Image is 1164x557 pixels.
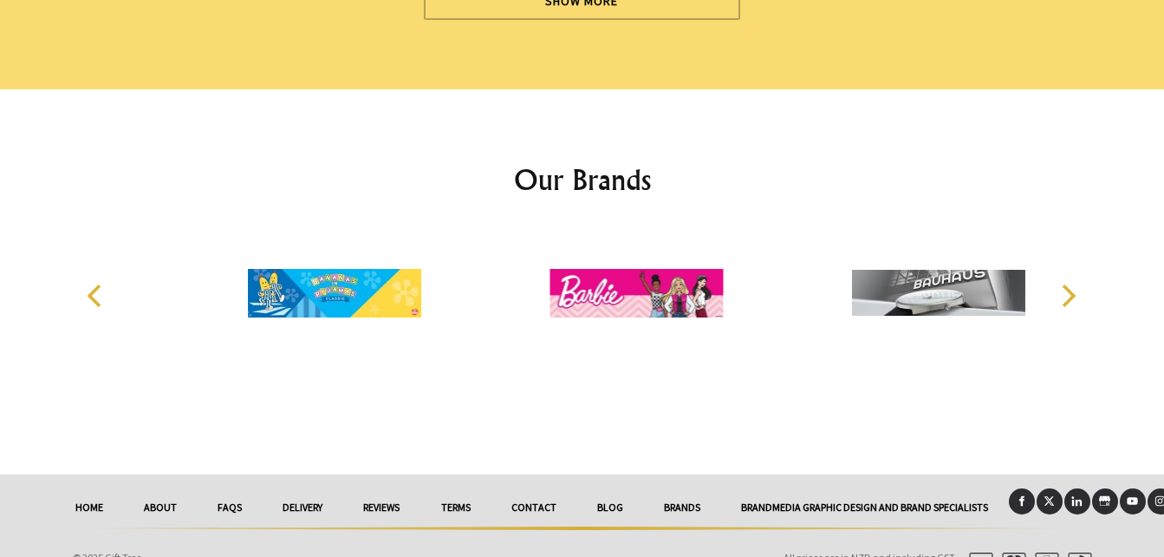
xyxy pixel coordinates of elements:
[720,488,1008,527] a: Brandmedia Graphic Design And Brand Specialists
[1064,488,1090,514] a: LinkedIn
[1120,488,1146,514] a: Youtube
[1037,488,1063,514] a: X (Twitter)
[549,228,723,358] img: Barbie
[248,228,421,358] img: Bananas in Pyjamas
[576,488,643,527] a: Blog
[198,488,263,527] a: FAQs
[420,488,491,527] a: Terms
[643,488,720,527] a: Brands
[124,488,198,527] a: About
[69,159,1096,200] h2: Our Brands
[343,488,420,527] a: reviews
[78,277,116,315] button: Previous
[55,488,124,527] a: HOME
[1009,488,1035,514] a: Facebook
[852,228,1025,358] img: Bauhaus Watches
[263,488,343,527] a: delivery
[491,488,576,527] a: Contact
[1049,277,1087,315] button: Next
